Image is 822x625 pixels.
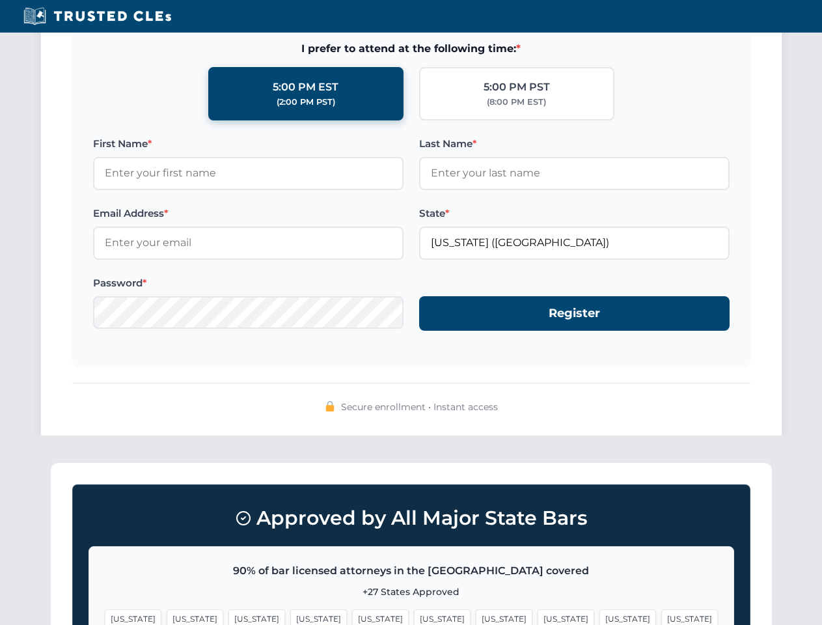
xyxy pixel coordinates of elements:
[419,296,730,331] button: Register
[93,275,404,291] label: Password
[325,401,335,411] img: 🔒
[484,79,550,96] div: 5:00 PM PST
[93,136,404,152] label: First Name
[487,96,546,109] div: (8:00 PM EST)
[105,562,718,579] p: 90% of bar licensed attorneys in the [GEOGRAPHIC_DATA] covered
[419,157,730,189] input: Enter your last name
[93,157,404,189] input: Enter your first name
[419,206,730,221] label: State
[419,227,730,259] input: Florida (FL)
[93,206,404,221] label: Email Address
[93,227,404,259] input: Enter your email
[419,136,730,152] label: Last Name
[341,400,498,414] span: Secure enrollment • Instant access
[273,79,338,96] div: 5:00 PM EST
[277,96,335,109] div: (2:00 PM PST)
[93,40,730,57] span: I prefer to attend at the following time:
[20,7,175,26] img: Trusted CLEs
[89,501,734,536] h3: Approved by All Major State Bars
[105,585,718,599] p: +27 States Approved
